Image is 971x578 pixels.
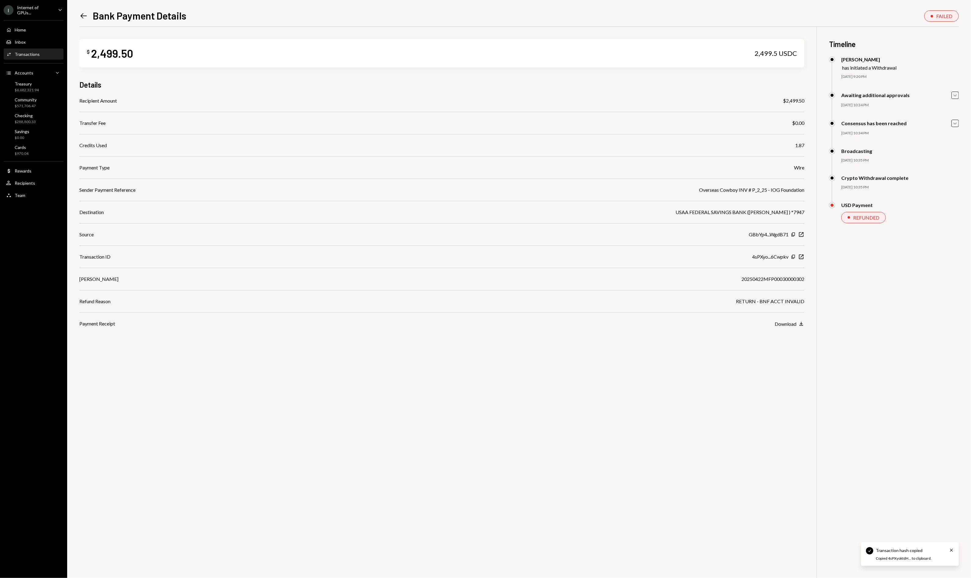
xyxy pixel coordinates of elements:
a: Community$571,706.47 [4,95,63,110]
div: Broadcasting [841,148,872,154]
div: Recipient Amount [79,97,117,104]
div: $0.00 [792,119,804,127]
div: [DATE] 9:20 PM [841,74,959,79]
div: [DATE] 10:34 PM [841,103,959,108]
div: 2,499.50 [91,46,133,60]
div: Awaiting additional approvals [841,92,910,98]
div: $ [87,49,90,55]
div: Checking [15,113,36,118]
div: Source [79,231,94,238]
div: [PERSON_NAME] [841,56,897,62]
div: Rewards [15,168,31,173]
div: Credits Used [79,142,107,149]
div: Accounts [15,70,33,75]
h1: Bank Payment Details [93,9,186,22]
div: GBbYp4...WgdB71 [749,231,788,238]
div: Cards [15,145,28,150]
div: $571,706.47 [15,104,37,109]
div: Wire [794,164,804,171]
div: 4sPXyo...6Cwpkv [752,253,788,260]
div: $0.00 [15,135,29,140]
h3: Timeline [829,39,959,49]
a: Cards$970.04 [4,143,63,158]
div: [DATE] 10:35 PM [841,158,959,163]
button: Download [775,321,804,327]
div: Payment Receipt [79,320,115,327]
a: Transactions [4,49,63,60]
a: Recipients [4,177,63,188]
div: $2,499.50 [783,97,804,104]
div: Transactions [15,52,40,57]
div: Copied 4sPXyoktdH... to clipboard. [876,556,940,561]
div: [DATE] 10:34 PM [841,131,959,136]
div: Home [15,27,26,32]
div: USD Payment [841,202,873,208]
div: Treasury [15,81,39,86]
div: Inbox [15,39,26,45]
a: Inbox [4,36,63,47]
a: Savings$0.00 [4,127,63,142]
div: Consensus has been reached [841,120,907,126]
div: Payment Type [79,164,110,171]
div: Transfer Fee [79,119,106,127]
div: Recipients [15,180,35,186]
div: $288,800.33 [15,119,36,125]
div: Overseas Cowboy INV # P_2_25 - IOG Foundation [699,186,804,194]
div: RETURN - BNF ACCT INVALID [736,298,804,305]
div: REFUNDED [853,215,879,220]
div: Sender Payment Reference [79,186,136,194]
div: $970.04 [15,151,28,156]
div: I [4,5,13,15]
div: Transaction ID [79,253,111,260]
div: Download [775,321,796,327]
a: Team [4,190,63,201]
div: FAILED [936,13,952,19]
a: Accounts [4,67,63,78]
div: Destination [79,209,104,216]
h3: Details [79,80,101,90]
div: Refund Reason [79,298,111,305]
div: Internet of GPUs... [17,5,53,15]
div: Savings [15,129,29,134]
div: Crypto Withdrawal complete [841,175,908,181]
a: Treasury$6,682,321.94 [4,79,63,94]
div: $6,682,321.94 [15,88,39,93]
div: 20250422MFP00030000302 [741,275,804,283]
div: USAA FEDERAL SAVINGS BANK ([PERSON_NAME] ) *7947 [676,209,804,216]
div: [DATE] 10:35 PM [841,185,959,190]
div: 2,499.5 USDC [755,49,797,58]
div: Transaction hash copied [876,547,922,554]
div: Community [15,97,37,102]
a: Checking$288,800.33 [4,111,63,126]
a: Rewards [4,165,63,176]
div: [PERSON_NAME] [79,275,118,283]
div: 1.87 [795,142,804,149]
div: Team [15,193,25,198]
div: has initiated a Withdrawal [842,65,897,71]
a: Home [4,24,63,35]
